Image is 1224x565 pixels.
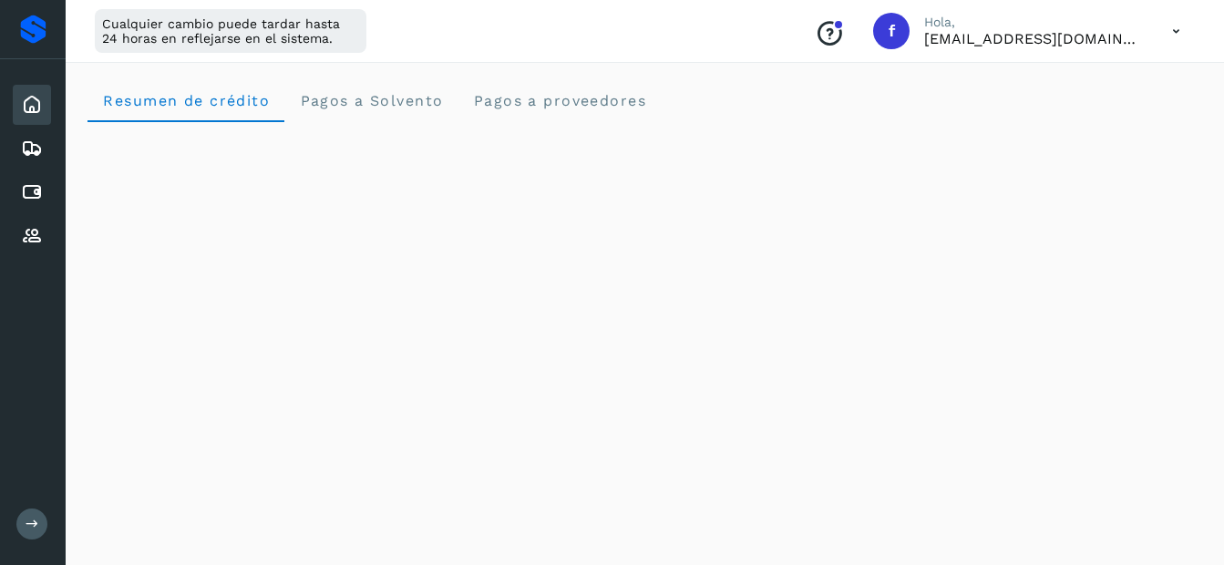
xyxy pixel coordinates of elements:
[924,15,1143,30] p: Hola,
[95,9,366,53] div: Cualquier cambio puede tardar hasta 24 horas en reflejarse en el sistema.
[472,92,646,109] span: Pagos a proveedores
[924,30,1143,47] p: fmartinez@peramalog.com.mx
[13,172,51,212] div: Cuentas por pagar
[13,128,51,169] div: Embarques
[299,92,443,109] span: Pagos a Solvento
[13,216,51,256] div: Proveedores
[13,85,51,125] div: Inicio
[102,92,270,109] span: Resumen de crédito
